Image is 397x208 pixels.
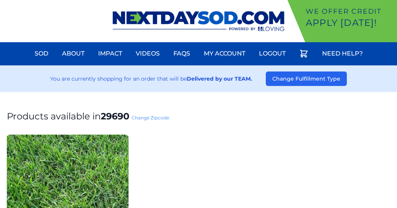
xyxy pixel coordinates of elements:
[318,44,367,63] a: Need Help?
[187,75,252,82] strong: Delivered by our TEAM.
[7,110,390,122] h1: Products available in
[30,44,53,63] a: Sod
[101,111,129,122] strong: 29690
[169,44,195,63] a: FAQs
[57,44,89,63] a: About
[132,115,169,121] a: Change Zipcode
[131,44,164,63] a: Videos
[199,44,250,63] a: My Account
[266,71,347,86] button: Change Fulfillment Type
[306,6,394,17] p: We offer Credit
[254,44,290,63] a: Logout
[94,44,127,63] a: Impact
[306,17,394,29] p: Apply [DATE]!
